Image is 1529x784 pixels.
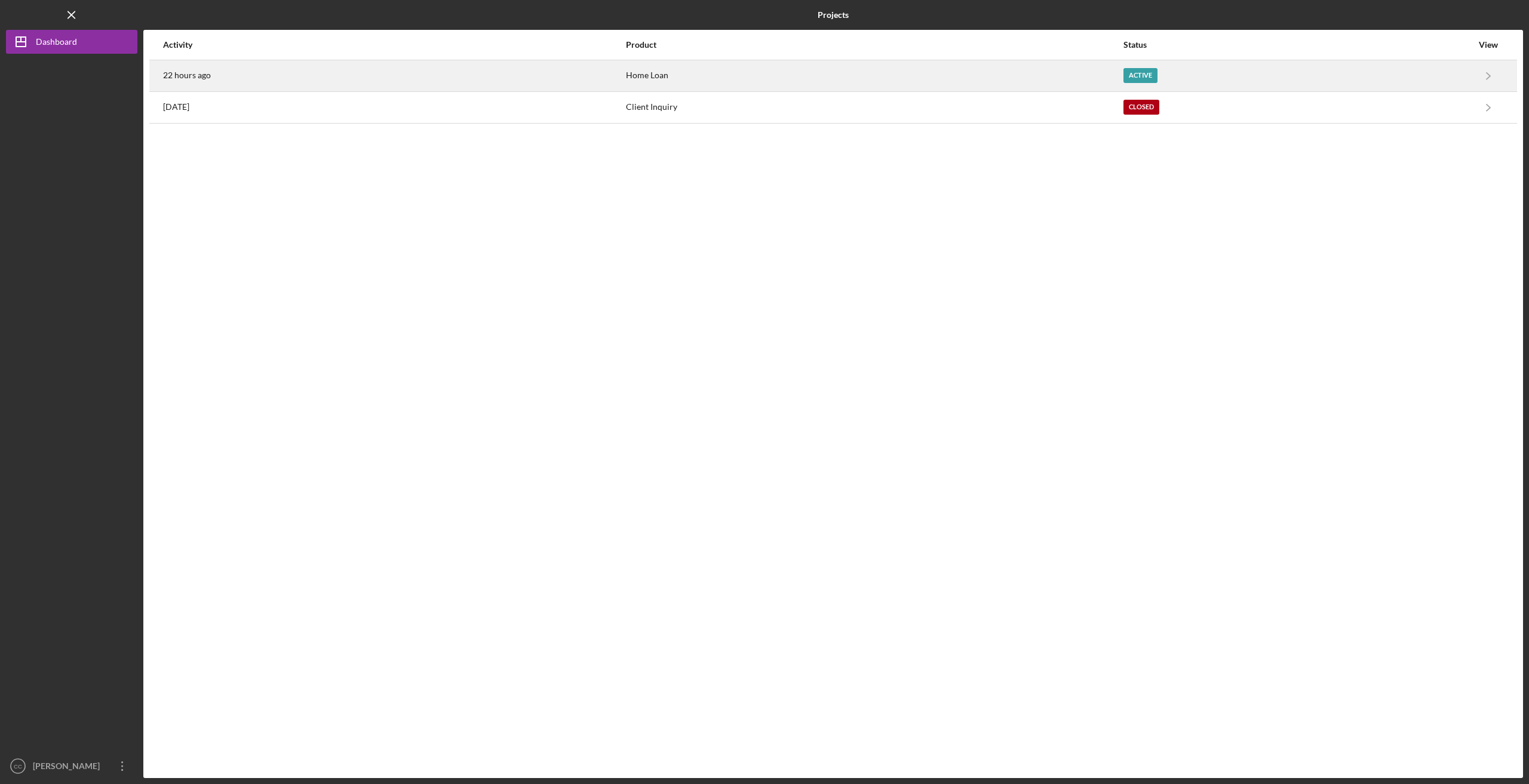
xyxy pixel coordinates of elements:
[818,10,849,20] b: Projects
[163,70,211,80] time: 2025-08-26 19:03
[626,61,1122,91] div: Home Loan
[1123,100,1159,115] div: Closed
[163,102,189,112] time: 2025-08-09 18:29
[626,40,1122,50] div: Product
[30,754,108,781] div: [PERSON_NAME]
[1473,40,1503,50] div: View
[1123,68,1158,83] div: Active
[6,754,137,778] button: CC[PERSON_NAME]
[1123,40,1472,50] div: Status
[626,93,1122,122] div: Client Inquiry
[14,763,22,770] text: CC
[163,40,625,50] div: Activity
[36,30,77,57] div: Dashboard
[6,30,137,54] button: Dashboard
